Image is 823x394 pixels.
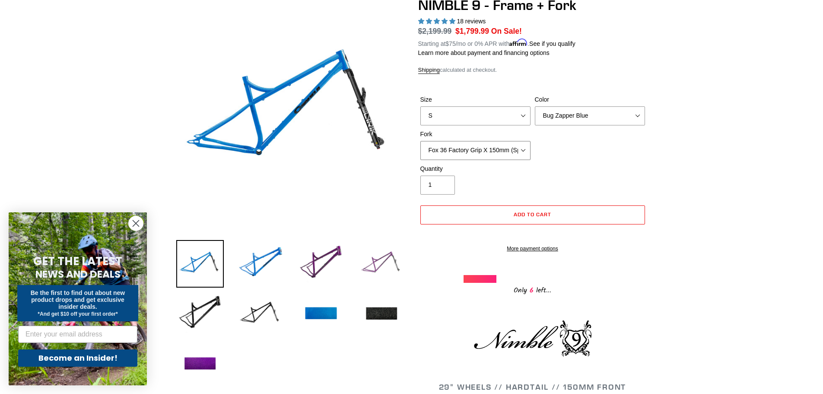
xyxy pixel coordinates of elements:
[237,290,284,338] img: Load image into Gallery viewer, NIMBLE 9 - Frame + Fork
[445,40,455,47] span: $75
[237,240,284,288] img: Load image into Gallery viewer, NIMBLE 9 - Frame + Fork
[529,40,575,47] a: See if you qualify - Learn more about Affirm Financing (opens in modal)
[420,130,531,139] label: Fork
[420,245,645,253] a: More payment options
[33,253,122,269] span: GET THE LATEST
[464,283,602,296] div: Only left...
[491,26,522,37] span: On Sale!
[418,49,550,56] a: Learn more about payment and financing options
[358,290,405,338] img: Load image into Gallery viewer, NIMBLE 9 - Frame + Fork
[418,27,452,35] s: $2,199.99
[31,289,125,310] span: Be the first to find out about new product drops and get exclusive insider deals.
[418,37,575,48] p: Starting at /mo or 0% APR with .
[455,27,489,35] span: $1,799.99
[418,67,440,74] a: Shipping
[35,267,121,281] span: NEWS AND DEALS
[176,340,224,388] img: Load image into Gallery viewer, NIMBLE 9 - Frame + Fork
[439,382,626,392] span: 29" WHEELS // HARDTAIL // 150MM FRONT
[297,290,345,338] img: Load image into Gallery viewer, NIMBLE 9 - Frame + Fork
[128,216,143,231] button: Close dialog
[457,18,486,25] span: 18 reviews
[535,95,645,104] label: Color
[18,349,137,367] button: Become an Insider!
[418,18,457,25] span: 4.89 stars
[38,311,118,317] span: *And get $10 off your first order*
[420,164,531,173] label: Quantity
[176,240,224,288] img: Load image into Gallery viewer, NIMBLE 9 - Frame + Fork
[509,39,527,46] span: Affirm
[18,326,137,343] input: Enter your email address
[176,290,224,338] img: Load image into Gallery viewer, NIMBLE 9 - Frame + Fork
[420,95,531,104] label: Size
[358,240,405,288] img: Load image into Gallery viewer, NIMBLE 9 - Frame + Fork
[420,205,645,224] button: Add to cart
[418,66,647,74] div: calculated at checkout.
[527,285,536,296] span: 6
[297,240,345,288] img: Load image into Gallery viewer, NIMBLE 9 - Frame + Fork
[514,211,551,218] span: Add to cart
